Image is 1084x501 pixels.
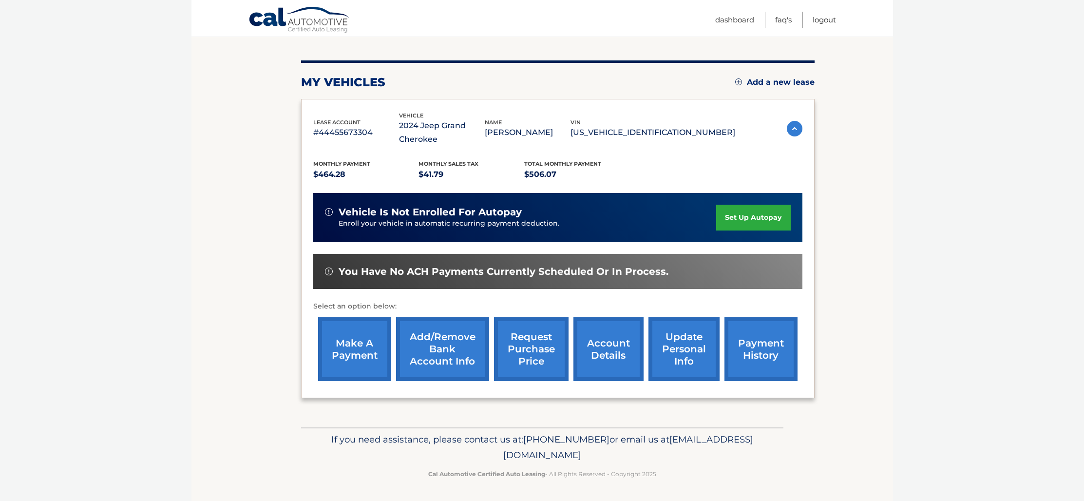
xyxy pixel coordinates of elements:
[571,126,735,139] p: [US_VEHICLE_IDENTIFICATION_NUMBER]
[524,160,601,167] span: Total Monthly Payment
[573,317,644,381] a: account details
[399,119,485,146] p: 2024 Jeep Grand Cherokee
[313,168,419,181] p: $464.28
[648,317,720,381] a: update personal info
[313,119,361,126] span: lease account
[813,12,836,28] a: Logout
[494,317,569,381] a: request purchase price
[735,78,742,85] img: add.svg
[524,168,630,181] p: $506.07
[301,75,385,90] h2: my vehicles
[248,6,351,35] a: Cal Automotive
[307,432,777,463] p: If you need assistance, please contact us at: or email us at
[485,119,502,126] span: name
[735,77,815,87] a: Add a new lease
[418,160,478,167] span: Monthly sales Tax
[715,12,754,28] a: Dashboard
[724,317,798,381] a: payment history
[339,266,668,278] span: You have no ACH payments currently scheduled or in process.
[313,301,802,312] p: Select an option below:
[523,434,609,445] span: [PHONE_NUMBER]
[318,317,391,381] a: make a payment
[775,12,792,28] a: FAQ's
[339,206,522,218] span: vehicle is not enrolled for autopay
[571,119,581,126] span: vin
[716,205,790,231] a: set up autopay
[325,208,333,216] img: alert-white.svg
[313,160,370,167] span: Monthly Payment
[399,112,423,119] span: vehicle
[396,317,489,381] a: Add/Remove bank account info
[307,469,777,479] p: - All Rights Reserved - Copyright 2025
[339,218,717,229] p: Enroll your vehicle in automatic recurring payment deduction.
[418,168,524,181] p: $41.79
[485,126,571,139] p: [PERSON_NAME]
[313,126,399,139] p: #44455673304
[503,434,753,461] span: [EMAIL_ADDRESS][DOMAIN_NAME]
[325,268,333,275] img: alert-white.svg
[428,470,545,478] strong: Cal Automotive Certified Auto Leasing
[787,121,802,136] img: accordion-active.svg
